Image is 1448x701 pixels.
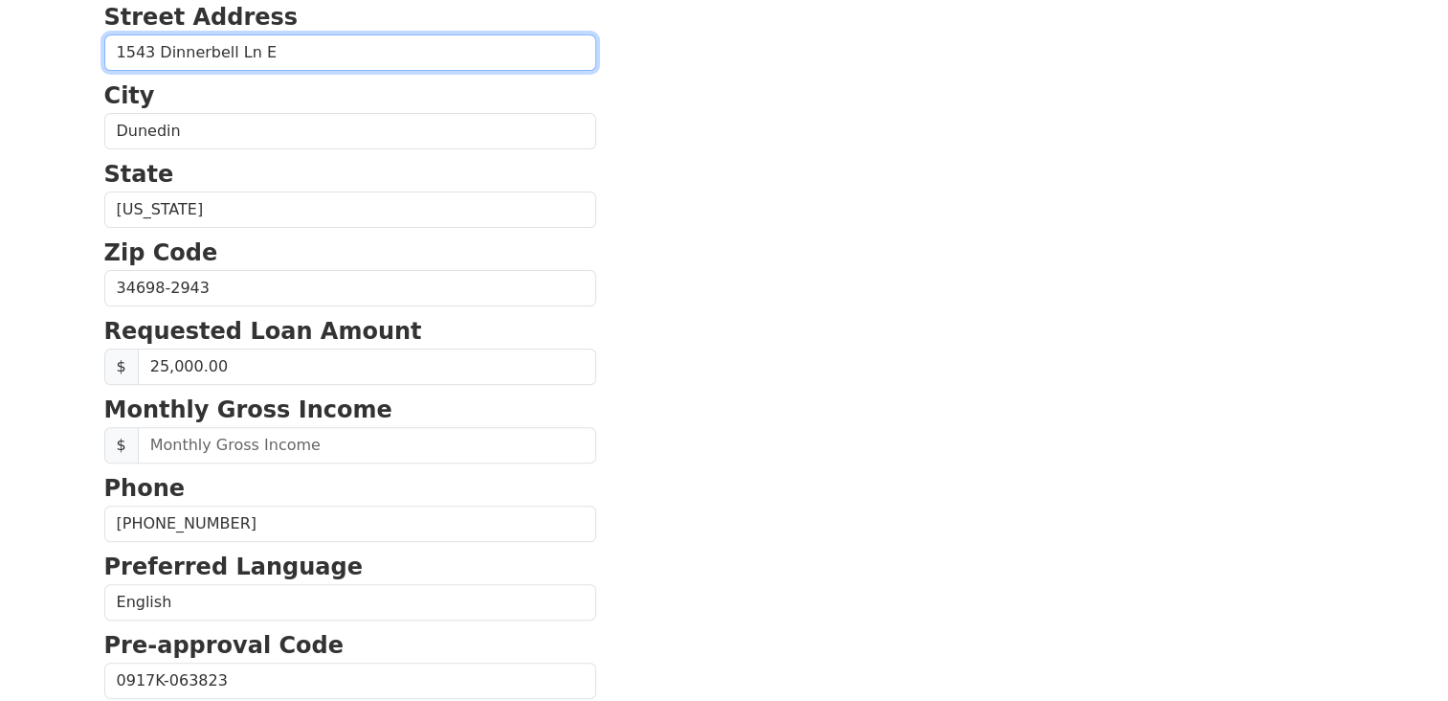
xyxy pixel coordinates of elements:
strong: Requested Loan Amount [104,318,422,345]
strong: City [104,82,155,109]
strong: Phone [104,475,186,502]
strong: Preferred Language [104,554,363,580]
strong: Street Address [104,4,299,31]
input: Pre-approval Code [104,663,596,699]
input: Street Address [104,34,596,71]
input: Phone [104,506,596,542]
input: Zip Code [104,270,596,306]
input: Monthly Gross Income [138,427,596,464]
span: $ [104,349,139,385]
span: $ [104,427,139,464]
input: City [104,113,596,149]
input: Requested Loan Amount [138,349,596,385]
strong: Pre-approval Code [104,632,345,659]
strong: Zip Code [104,239,218,266]
p: Monthly Gross Income [104,393,596,427]
strong: State [104,161,174,188]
